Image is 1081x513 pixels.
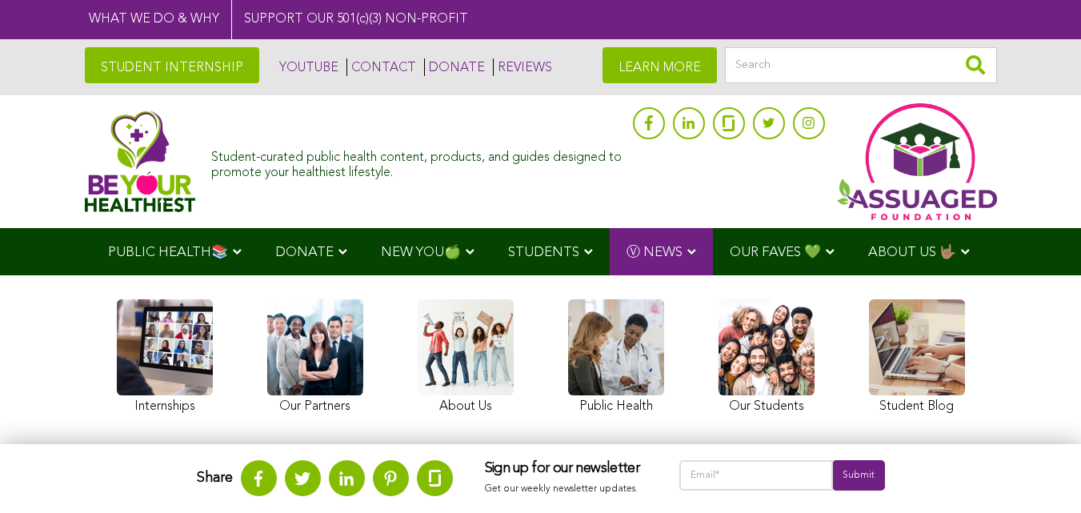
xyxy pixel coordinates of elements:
[429,470,441,487] img: glassdoor.svg
[627,246,683,259] span: Ⓥ NEWS
[108,246,228,259] span: PUBLIC HEALTH📚
[833,460,884,491] input: Submit
[493,58,552,76] a: REVIEWS
[211,142,624,181] div: Student-curated public health content, products, and guides designed to promote your healthiest l...
[275,246,334,259] span: DONATE
[868,246,956,259] span: ABOUT US 🤟🏽
[485,481,647,499] p: Get our weekly newsletter updates.
[85,110,196,212] img: Assuaged
[725,47,997,83] input: Search
[679,460,834,491] input: Email*
[508,246,579,259] span: STUDENTS
[603,47,717,83] a: LEARN MORE
[424,58,485,76] a: DONATE
[723,115,734,131] img: glassdoor
[1001,436,1081,513] iframe: Chat Widget
[197,471,233,485] strong: Share
[381,246,461,259] span: NEW YOU🍏
[85,47,259,83] a: STUDENT INTERNSHIP
[275,58,338,76] a: YOUTUBE
[485,460,647,478] h3: Sign up for our newsletter
[837,103,997,220] img: Assuaged App
[346,58,416,76] a: CONTACT
[730,246,821,259] span: OUR FAVES 💚
[85,228,997,275] div: Navigation Menu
